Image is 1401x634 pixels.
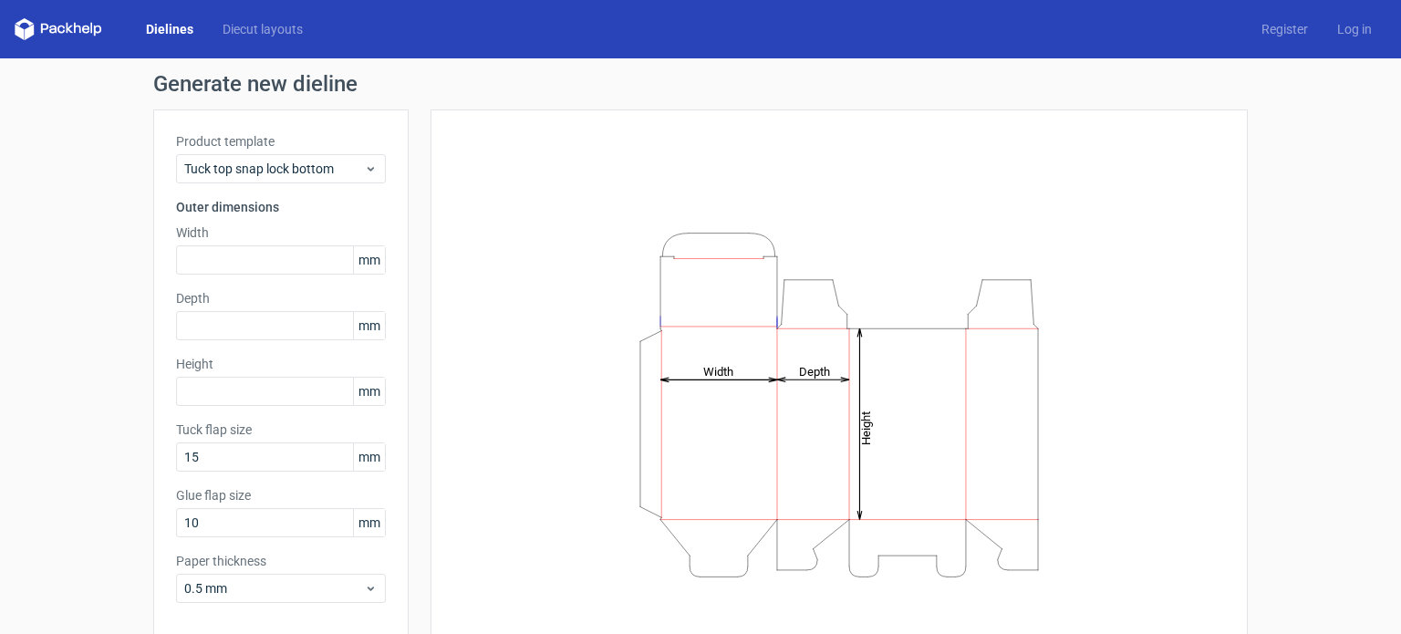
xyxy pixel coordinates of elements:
[184,579,364,598] span: 0.5 mm
[176,132,386,151] label: Product template
[131,20,208,38] a: Dielines
[1323,20,1386,38] a: Log in
[353,312,385,339] span: mm
[353,509,385,536] span: mm
[353,443,385,471] span: mm
[1247,20,1323,38] a: Register
[859,411,873,444] tspan: Height
[184,160,364,178] span: Tuck top snap lock bottom
[176,355,386,373] label: Height
[176,289,386,307] label: Depth
[353,378,385,405] span: mm
[799,364,830,378] tspan: Depth
[176,486,386,504] label: Glue flap size
[176,552,386,570] label: Paper thickness
[153,73,1248,95] h1: Generate new dieline
[176,421,386,439] label: Tuck flap size
[353,246,385,274] span: mm
[176,198,386,216] h3: Outer dimensions
[703,364,733,378] tspan: Width
[208,20,317,38] a: Diecut layouts
[176,223,386,242] label: Width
